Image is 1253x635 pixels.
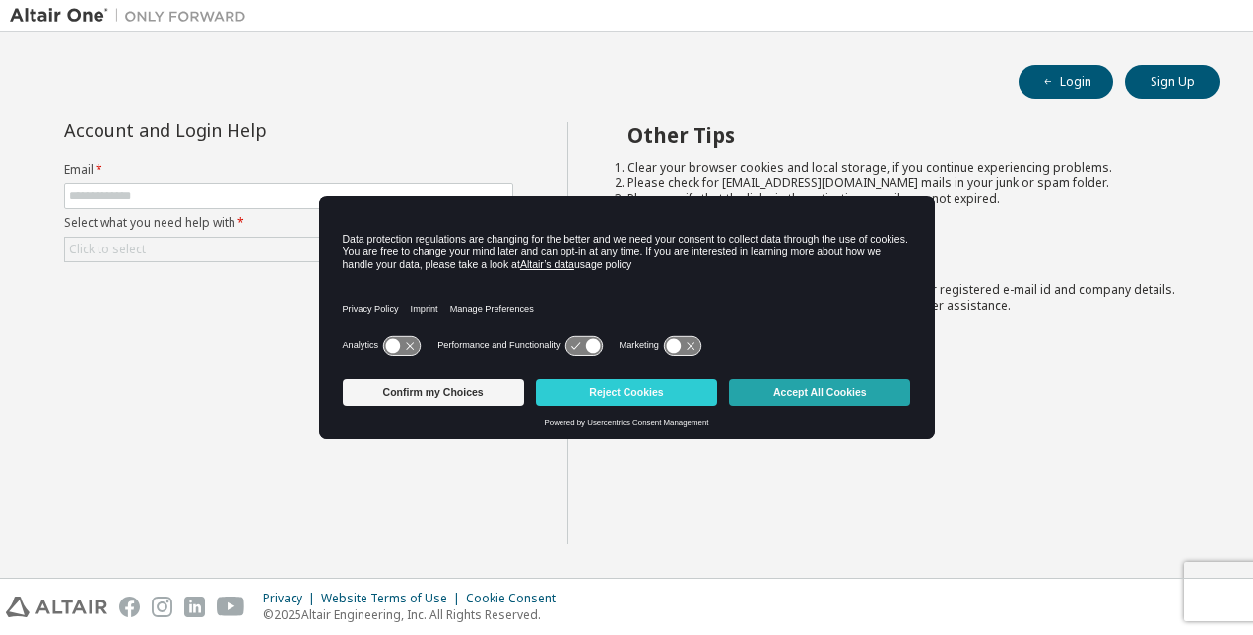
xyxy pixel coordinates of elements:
div: Website Terms of Use [321,591,466,606]
li: Please check for [EMAIL_ADDRESS][DOMAIN_NAME] mails in your junk or spam folder. [627,176,1185,191]
button: Login [1019,65,1113,99]
li: Please verify that the links in the activation e-mails are not expired. [627,191,1185,207]
h2: Other Tips [627,122,1185,148]
img: youtube.svg [217,597,245,617]
label: Email [64,162,513,177]
img: altair_logo.svg [6,597,107,617]
img: instagram.svg [152,597,172,617]
div: Account and Login Help [64,122,424,138]
div: Cookie Consent [466,591,567,606]
li: Clear your browser cookies and local storage, if you continue experiencing problems. [627,160,1185,176]
div: Click to select [65,238,512,261]
button: Sign Up [1125,65,1220,99]
div: Privacy [263,591,321,606]
img: Altair One [10,6,256,26]
img: linkedin.svg [184,597,205,617]
img: facebook.svg [119,597,140,617]
label: Select what you need help with [64,215,513,231]
div: Click to select [69,242,146,257]
p: © 2025 Altair Engineering, Inc. All Rights Reserved. [263,606,567,623]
